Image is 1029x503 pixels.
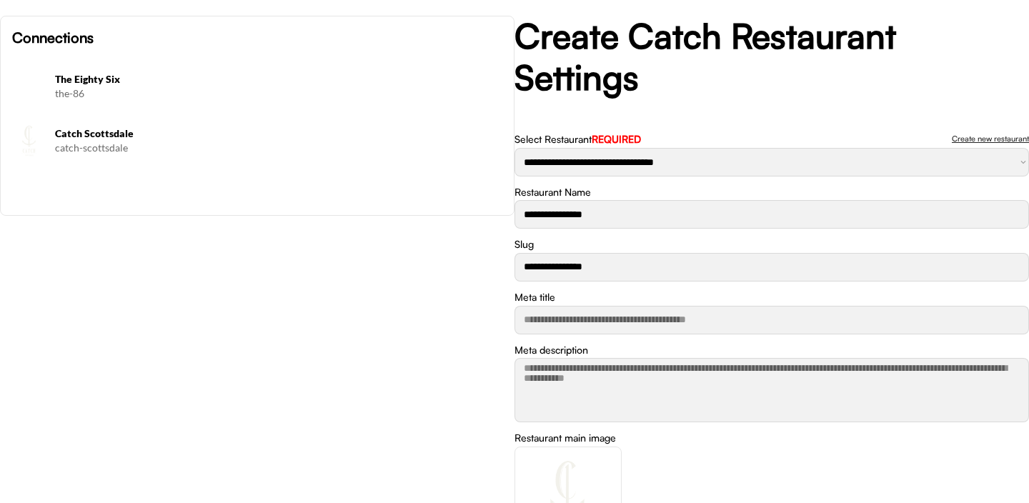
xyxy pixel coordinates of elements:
div: Create new restaurant [952,135,1029,143]
div: Restaurant Name [514,185,591,199]
font: REQUIRED [592,133,641,145]
div: catch-scottsdale [55,141,502,155]
h6: Connections [12,28,502,48]
div: Select Restaurant [514,132,641,146]
h6: Catch Scottsdale [55,126,502,141]
div: Restaurant main image [514,431,616,445]
h6: The Eighty Six [55,72,502,86]
div: Meta title [514,290,555,304]
img: Screenshot%202025-08-11%20at%2010.33.52%E2%80%AFAM.png [12,69,46,104]
div: Meta description [514,343,588,357]
h2: Create Catch Restaurant Settings [514,16,1029,98]
div: Slug [514,237,534,251]
div: the-86 [55,86,502,101]
img: CATCH%20SCOTTSDALE_Logo%20Only.png [12,124,46,158]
